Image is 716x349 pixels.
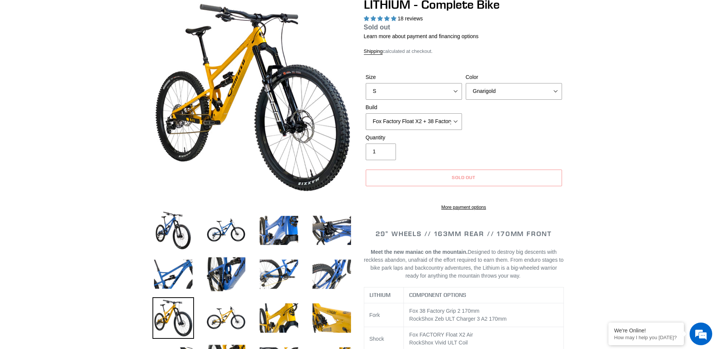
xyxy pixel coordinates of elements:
[370,257,564,279] span: From enduro stages to bike park laps and backcountry adventures, the Lithium is a big-wheeled war...
[376,229,552,238] span: 29" WHEELS // 163mm REAR // 170mm FRONT
[364,249,564,279] span: Designed to destroy big descents with reckless abandon, unafraid of the effort required to earn t...
[311,210,353,251] img: Load image into Gallery viewer, LITHIUM - Complete Bike
[452,174,476,180] span: Sold out
[404,303,564,327] td: RockShox mm
[435,316,498,322] span: Zeb ULT Charger 3 A2 170
[366,103,462,111] label: Build
[366,170,562,186] button: Sold out
[364,15,398,22] span: 5.00 stars
[205,253,247,295] img: Load image into Gallery viewer, LITHIUM - Complete Bike
[409,308,479,314] span: Fox 38 Factory Grip 2 170mm
[258,210,300,251] img: Load image into Gallery viewer, LITHIUM - Complete Bike
[205,210,247,251] img: Load image into Gallery viewer, LITHIUM - Complete Bike
[258,297,300,339] img: Load image into Gallery viewer, LITHIUM - Complete Bike
[397,15,423,22] span: 18 reviews
[614,335,678,340] p: How may I help you today?
[364,48,383,55] a: Shipping
[366,73,462,81] label: Size
[311,253,353,295] img: Load image into Gallery viewer, LITHIUM - Complete Bike
[311,297,353,339] img: Load image into Gallery viewer, LITHIUM - Complete Bike
[364,33,479,39] a: Learn more about payment and financing options
[152,297,194,339] img: Load image into Gallery viewer, LITHIUM - Complete Bike
[205,297,247,339] img: Load image into Gallery viewer, LITHIUM - Complete Bike
[258,253,300,295] img: Load image into Gallery viewer, LITHIUM - Complete Bike
[152,210,194,251] img: Load image into Gallery viewer, LITHIUM - Complete Bike
[364,23,390,31] span: Sold out
[404,287,564,303] th: COMPONENT OPTIONS
[466,73,562,81] label: Color
[364,48,564,55] div: calculated at checkout.
[152,253,194,295] img: Load image into Gallery viewer, LITHIUM - Complete Bike
[614,327,678,334] div: We're Online!
[371,249,468,255] b: Meet the new maniac on the mountain.
[364,287,404,303] th: LITHIUM
[366,204,562,211] a: More payment options
[364,303,404,327] td: Fork
[366,134,462,142] label: Quantity
[519,273,520,279] span: .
